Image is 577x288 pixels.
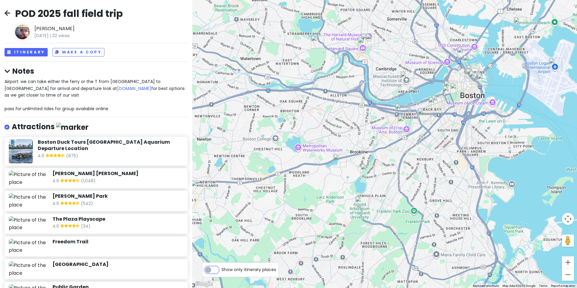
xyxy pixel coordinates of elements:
h4: Notes [5,66,188,76]
span: [PERSON_NAME] [34,25,123,33]
button: Itinerary [5,48,48,57]
h4: Attractions [12,122,88,132]
div: Frederick Law Olmsted National Historic Site [333,154,346,167]
span: Map data ©2025 Google [502,284,535,287]
h6: [PERSON_NAME] Park [53,193,183,200]
div: The New England Holocaust Memorial [465,68,478,82]
div: Freedom Trail [463,55,476,68]
div: Public Garden [443,85,456,99]
div: Condor Street Urban Wild [514,17,527,30]
span: (1,048) [81,178,96,185]
a: Open this area in Google Maps (opens a new window) [194,280,214,288]
button: Zoom in [562,256,574,268]
img: Picture of the place [9,139,33,163]
button: Map camera controls [562,213,574,225]
div: Arnold Arboretum of Harvard University [355,196,368,210]
span: 4.6 [53,200,60,208]
div: Paul Revere Park [457,47,470,60]
span: [DATE] 32 views [34,32,123,39]
button: Make a Copy [53,48,104,57]
h6: Freedom Trail [53,239,183,245]
div: Boston Common [450,83,464,96]
a: Terms (opens in new tab) [539,284,547,287]
div: Boston Logan International Airport [549,58,562,71]
img: Picture of the place [9,171,48,186]
div: Back Bay Fens [398,116,411,129]
img: marker [56,123,88,132]
span: 4.6 [53,223,60,231]
img: Picture of the place [9,261,48,277]
img: Picture of the place [9,216,48,232]
span: (34) [81,223,91,231]
span: (542) [81,200,93,208]
button: Zoom out [562,269,574,281]
div: Copley Square [431,95,445,108]
a: [DOMAIN_NAME] [117,85,151,91]
div: Tanner fountain [361,34,375,47]
span: 4.6 [53,178,60,185]
div: Christian Science Plaza [418,108,431,121]
span: (875) [66,152,78,160]
div: Massachusetts Institute of Technology [400,71,414,85]
div: The Plaza Playscape [464,68,477,82]
div: The Aven at Newton Highlands [191,181,204,194]
div: Charles River Basin [409,87,422,100]
img: Google [194,280,214,288]
div: Emerald Necklace [361,164,374,177]
div: Faneuil Hall Marketplace [469,71,482,84]
img: Picture of the place [9,193,48,209]
span: Airport: we can take either the ferry or the T from [GEOGRAPHIC_DATA] to [GEOGRAPHIC_DATA] for ar... [5,78,186,112]
h6: [PERSON_NAME] [PERSON_NAME] [53,171,183,177]
h2: POD 2025 fall field trip [15,7,123,20]
h6: The Plaza Playscape [53,216,183,222]
span: 4.6 [38,152,46,160]
div: Rose Kennedy Greenway [466,65,480,78]
div: Boston Public Library - Central Library [429,97,442,110]
h6: [GEOGRAPHIC_DATA] [53,261,183,268]
div: Union Oyster House [466,68,479,82]
div: Fenway Park [395,103,408,117]
div: Harvard University Graduate School Of Design [365,34,379,47]
button: Drag Pegman onto the map to open Street View [562,235,574,247]
img: Author [15,25,30,39]
div: Boston Marriott Long Wharf [476,72,489,85]
a: Report a map error [551,284,575,287]
h6: Boston Duck Tours [GEOGRAPHIC_DATA] Aquarium Departure Location [38,139,183,152]
button: Keyboard shortcuts [473,284,499,288]
img: Picture of the place [9,239,48,254]
div: Beacon Hill [444,81,457,94]
div: Boston Duck Tours New England Aquarium Departure Location [477,73,490,87]
div: Harvard University [358,37,371,50]
span: | [50,33,51,39]
div: Mount Auburn Cemetery [311,35,324,49]
span: Show only itinerary places [222,266,276,273]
